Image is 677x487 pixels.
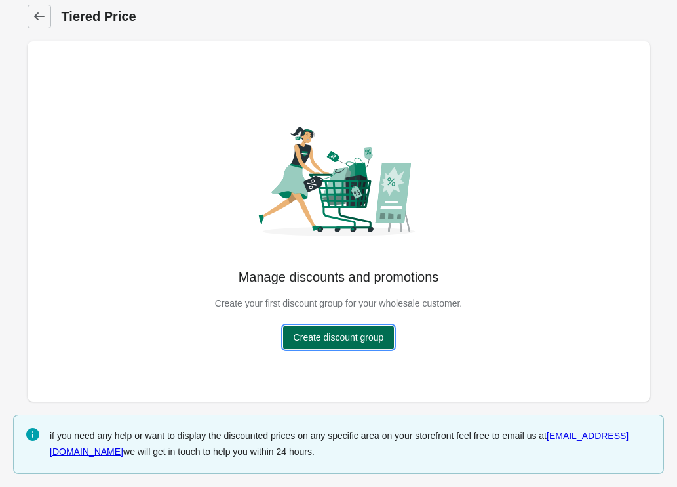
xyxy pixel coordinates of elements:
p: Create your first discount group for your wholesale customer. [215,297,462,310]
h1: Tiered Price [62,7,650,26]
span: Create discount group [294,332,384,343]
a: Dashboard [28,5,51,28]
button: Create discount group [283,326,395,349]
p: Manage discounts and promotions [215,268,462,286]
div: if you need any help or want to display the discounted prices on any specific area on your storef... [50,427,651,461]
